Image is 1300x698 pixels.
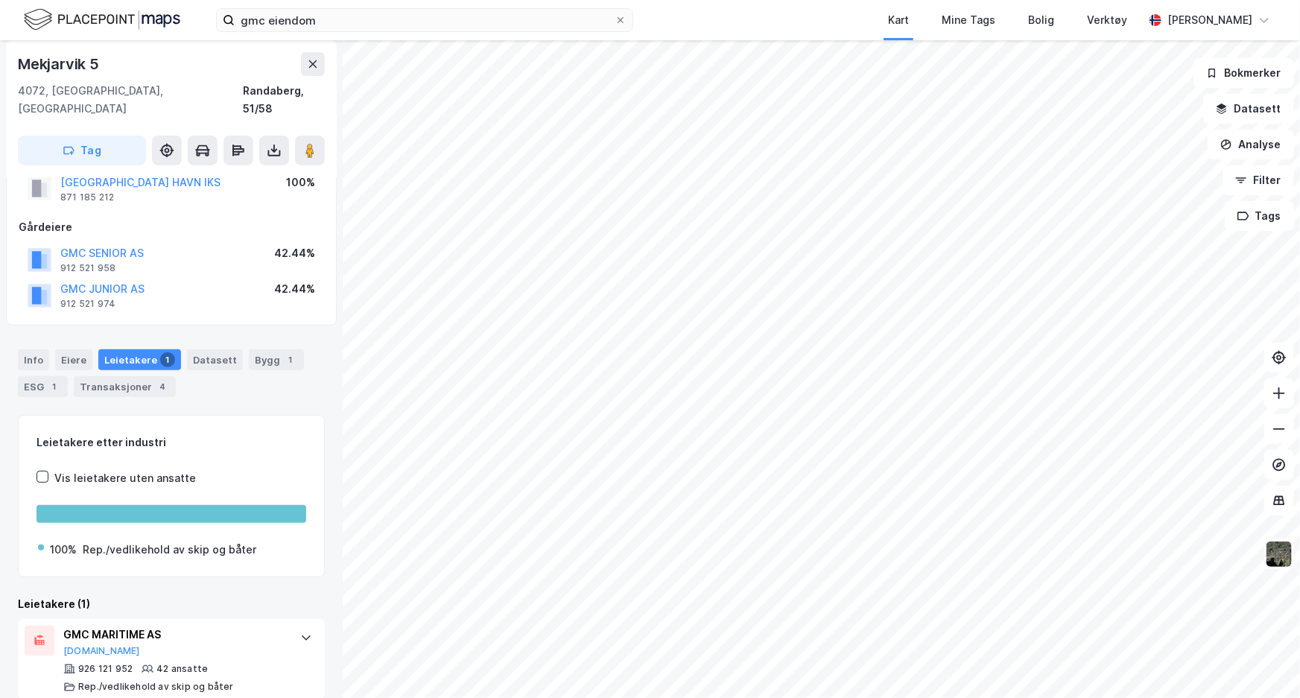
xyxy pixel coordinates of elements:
div: GMC MARITIME AS [63,626,285,644]
button: Tags [1225,201,1294,231]
button: [DOMAIN_NAME] [63,645,140,657]
div: 912 521 958 [60,262,115,274]
div: 100% [50,541,77,559]
div: Mekjarvik 5 [18,52,102,76]
div: Info [18,349,49,370]
button: Datasett [1203,94,1294,124]
div: Kart [888,11,909,29]
button: Bokmerker [1193,58,1294,88]
div: Eiere [55,349,92,370]
div: 100% [286,174,315,191]
div: Leietakere [98,349,181,370]
div: Kontrollprogram for chat [1226,626,1300,698]
button: Analyse [1208,130,1294,159]
div: Bygg [249,349,304,370]
img: logo.f888ab2527a4732fd821a326f86c7f29.svg [24,7,180,33]
div: 912 521 974 [60,298,115,310]
div: 4 [155,379,170,394]
div: 42.44% [274,280,315,298]
div: 1 [160,352,175,367]
div: Leietakere (1) [18,595,325,613]
div: 42 ansatte [156,663,208,675]
div: Transaksjoner [74,376,176,397]
div: 4072, [GEOGRAPHIC_DATA], [GEOGRAPHIC_DATA] [18,82,243,118]
div: Rep./vedlikehold av skip og båter [78,681,234,693]
input: Søk på adresse, matrikkel, gårdeiere, leietakere eller personer [235,9,615,31]
div: 926 121 952 [78,663,133,675]
img: 9k= [1265,540,1293,568]
div: 1 [283,352,298,367]
div: Verktøy [1087,11,1127,29]
div: Vis leietakere uten ansatte [54,469,196,487]
div: Datasett [187,349,243,370]
div: 871 185 212 [60,191,114,203]
div: 42.44% [274,244,315,262]
div: Leietakere etter industri [37,434,306,451]
div: Rep./vedlikehold av skip og båter [83,541,256,559]
div: [PERSON_NAME] [1167,11,1252,29]
div: Randaberg, 51/58 [243,82,325,118]
button: Filter [1223,165,1294,195]
iframe: Chat Widget [1226,626,1300,698]
div: Mine Tags [942,11,995,29]
div: Gårdeiere [19,218,324,236]
button: Tag [18,136,146,165]
div: ESG [18,376,68,397]
div: Bolig [1028,11,1054,29]
div: 1 [47,379,62,394]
